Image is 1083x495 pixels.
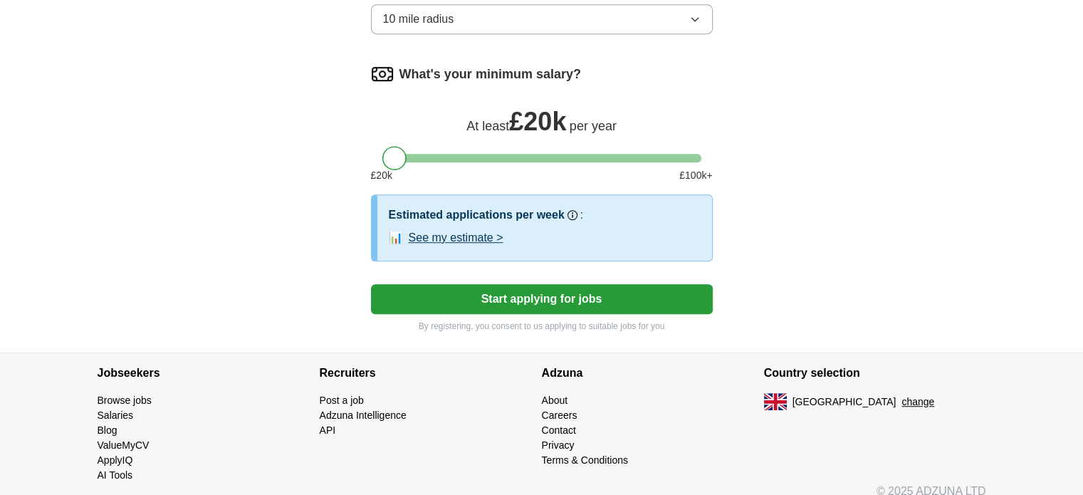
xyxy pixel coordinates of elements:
h4: Country selection [764,353,986,393]
span: [GEOGRAPHIC_DATA] [792,395,896,410]
label: What's your minimum salary? [399,65,581,84]
a: ValueMyCV [98,439,150,451]
span: 📊 [389,229,403,246]
a: API [320,424,336,436]
a: Salaries [98,410,134,421]
a: Post a job [320,395,364,406]
a: Privacy [542,439,575,451]
a: AI Tools [98,469,133,481]
a: Blog [98,424,117,436]
button: change [901,395,934,410]
button: Start applying for jobs [371,284,713,314]
h3: Estimated applications per week [389,207,565,224]
a: About [542,395,568,406]
span: At least [466,119,509,133]
span: 10 mile radius [383,11,454,28]
a: Careers [542,410,577,421]
a: ApplyIQ [98,454,133,466]
button: See my estimate > [409,229,503,246]
button: 10 mile radius [371,4,713,34]
span: £ 20k [509,107,566,136]
p: By registering, you consent to us applying to suitable jobs for you [371,320,713,333]
h3: : [580,207,583,224]
a: Browse jobs [98,395,152,406]
a: Terms & Conditions [542,454,628,466]
img: salary.png [371,63,394,85]
a: Contact [542,424,576,436]
img: UK flag [764,393,787,410]
a: Adzuna Intelligence [320,410,407,421]
span: £ 20 k [371,168,392,183]
span: per year [570,119,617,133]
